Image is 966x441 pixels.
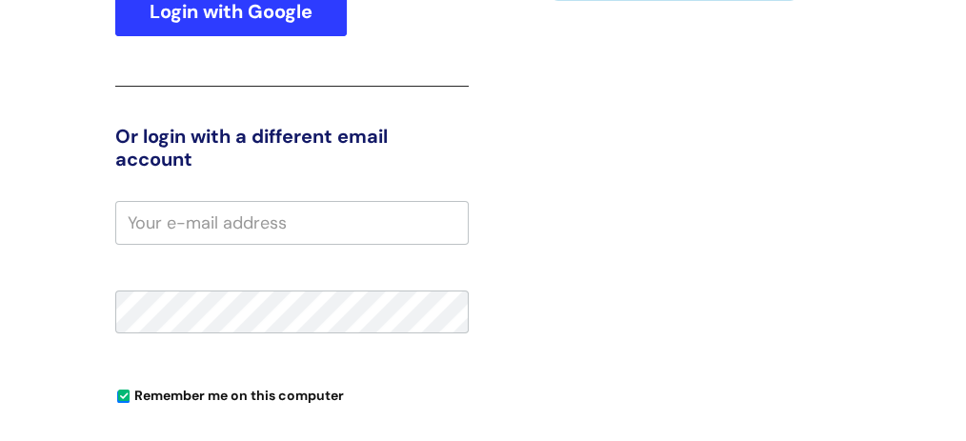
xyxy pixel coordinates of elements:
[115,379,469,410] div: You can uncheck this option if you're logging in from a shared device
[115,201,469,245] input: Your e-mail address
[115,125,469,170] h3: Or login with a different email account
[117,391,130,403] input: Remember me on this computer
[115,383,344,404] label: Remember me on this computer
